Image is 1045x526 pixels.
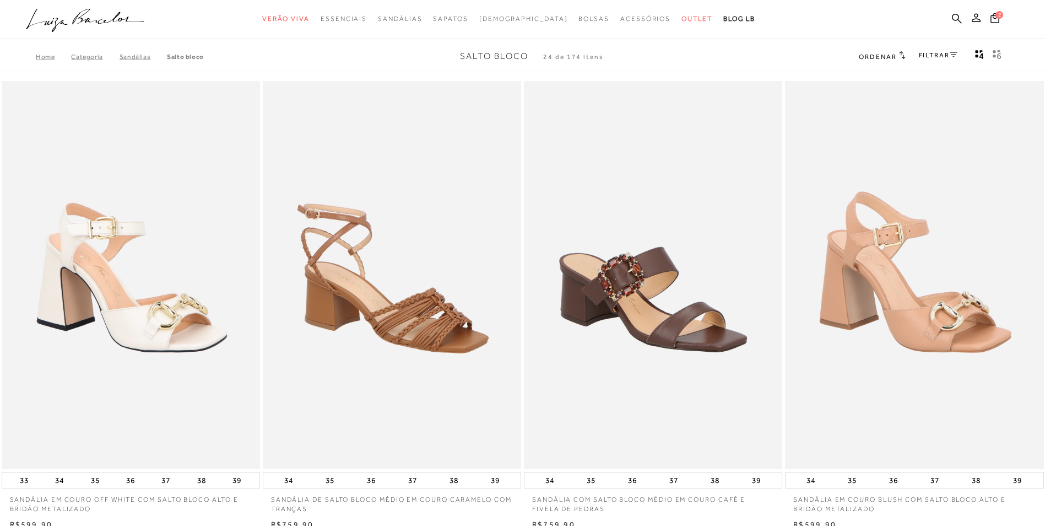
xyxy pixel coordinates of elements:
a: noSubCategoriesText [681,9,712,29]
span: Verão Viva [262,15,310,23]
span: Sapatos [433,15,468,23]
a: noSubCategoriesText [479,9,568,29]
button: 36 [123,473,138,488]
button: 38 [968,473,984,488]
span: Acessórios [620,15,670,23]
span: Salto Bloco [460,51,528,61]
a: SANDÁLIA COM SALTO BLOCO MÉDIO EM COURO CAFÉ E FIVELA DE PEDRAS [524,489,782,514]
a: SANDÁLIAS [120,53,167,61]
span: Outlet [681,15,712,23]
img: SANDÁLIA DE SALTO BLOCO MÉDIO EM COURO CARAMELO COM TRANÇAS [264,83,520,468]
button: 34 [803,473,819,488]
button: 39 [749,473,764,488]
button: 35 [322,473,338,488]
a: SANDÁLIA EM COURO OFF WHITE COM SALTO BLOCO ALTO E BRIDÃO METALIZADO SANDÁLIA EM COURO OFF WHITE ... [3,83,259,468]
span: 24 de 174 itens [543,53,604,61]
a: FILTRAR [919,51,957,59]
button: 39 [488,473,503,488]
button: 39 [229,473,245,488]
button: 37 [666,473,681,488]
a: SANDÁLIA DE SALTO BLOCO MÉDIO EM COURO CARAMELO COM TRANÇAS SANDÁLIA DE SALTO BLOCO MÉDIO EM COUR... [264,83,520,468]
span: Ordenar [859,53,896,61]
a: noSubCategoriesText [620,9,670,29]
button: 37 [405,473,420,488]
span: 2 [995,11,1003,19]
a: Categoria [71,53,119,61]
a: noSubCategoriesText [433,9,468,29]
button: 36 [625,473,640,488]
a: noSubCategoriesText [262,9,310,29]
a: noSubCategoriesText [578,9,609,29]
button: 35 [844,473,860,488]
button: 37 [927,473,943,488]
span: Sandálias [378,15,422,23]
button: 33 [17,473,32,488]
img: SANDÁLIA COM SALTO BLOCO MÉDIO EM COURO CAFÉ E FIVELA DE PEDRAS [525,83,781,468]
a: BLOG LB [723,9,755,29]
span: BLOG LB [723,15,755,23]
a: Salto Bloco [167,53,204,61]
button: 36 [886,473,901,488]
button: 38 [446,473,462,488]
a: SANDÁLIA COM SALTO BLOCO MÉDIO EM COURO CAFÉ E FIVELA DE PEDRAS SANDÁLIA COM SALTO BLOCO MÉDIO EM... [525,83,781,468]
button: 36 [364,473,379,488]
span: [DEMOGRAPHIC_DATA] [479,15,568,23]
button: 34 [52,473,67,488]
span: Bolsas [578,15,609,23]
a: Home [36,53,71,61]
button: gridText6Desc [989,49,1005,63]
button: 35 [583,473,599,488]
button: 2 [987,12,1003,27]
img: SANDÁLIA EM COURO OFF WHITE COM SALTO BLOCO ALTO E BRIDÃO METALIZADO [3,83,259,468]
button: 38 [194,473,209,488]
button: 34 [281,473,296,488]
a: SANDÁLIA EM COURO BLUSH COM SALTO BLOCO ALTO E BRIDÃO METALIZADO [785,489,1043,514]
a: noSubCategoriesText [378,9,422,29]
a: SANDÁLIA EM COURO OFF WHITE COM SALTO BLOCO ALTO E BRIDÃO METALIZADO [2,489,260,514]
button: 34 [542,473,557,488]
button: 38 [707,473,723,488]
button: 39 [1010,473,1025,488]
span: Essenciais [321,15,367,23]
button: 37 [158,473,174,488]
img: SANDÁLIA EM COURO BLUSH COM SALTO BLOCO ALTO E BRIDÃO METALIZADO [786,83,1042,468]
a: SANDÁLIA EM COURO BLUSH COM SALTO BLOCO ALTO E BRIDÃO METALIZADO SANDÁLIA EM COURO BLUSH COM SALT... [786,83,1042,468]
button: Mostrar 4 produtos por linha [972,49,987,63]
button: 35 [88,473,103,488]
a: SANDÁLIA DE SALTO BLOCO MÉDIO EM COURO CARAMELO COM TRANÇAS [263,489,521,514]
a: noSubCategoriesText [321,9,367,29]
